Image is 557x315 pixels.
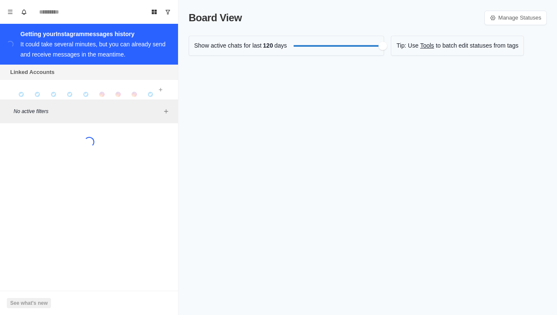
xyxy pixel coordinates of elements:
[10,68,54,77] p: Linked Accounts
[147,5,161,19] button: Board View
[484,11,547,25] a: Manage Statuses
[116,92,121,97] img: picture
[19,92,24,97] img: picture
[262,41,274,50] span: 120
[35,92,40,97] img: picture
[3,5,17,19] button: Menu
[436,41,519,50] p: to batch edit statuses from tags
[51,92,56,97] img: picture
[17,5,31,19] button: Notifications
[132,92,137,97] img: picture
[14,108,161,115] p: No active filters
[274,41,287,50] p: days
[396,41,418,50] p: Tip: Use
[420,41,434,50] a: Tools
[189,10,242,26] p: Board View
[67,92,72,97] img: picture
[379,42,387,50] div: Filter by activity days
[156,85,166,95] button: Add account
[99,92,105,97] img: picture
[7,298,51,308] button: See what's new
[194,41,262,50] p: Show active chats for last
[20,41,166,58] div: It could take several minutes, but you can already send and receive messages in the meantime.
[161,5,175,19] button: Show unread conversations
[148,92,153,97] img: picture
[161,106,171,116] button: Add filters
[83,92,88,97] img: picture
[20,29,168,39] div: Getting your Instagram messages history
